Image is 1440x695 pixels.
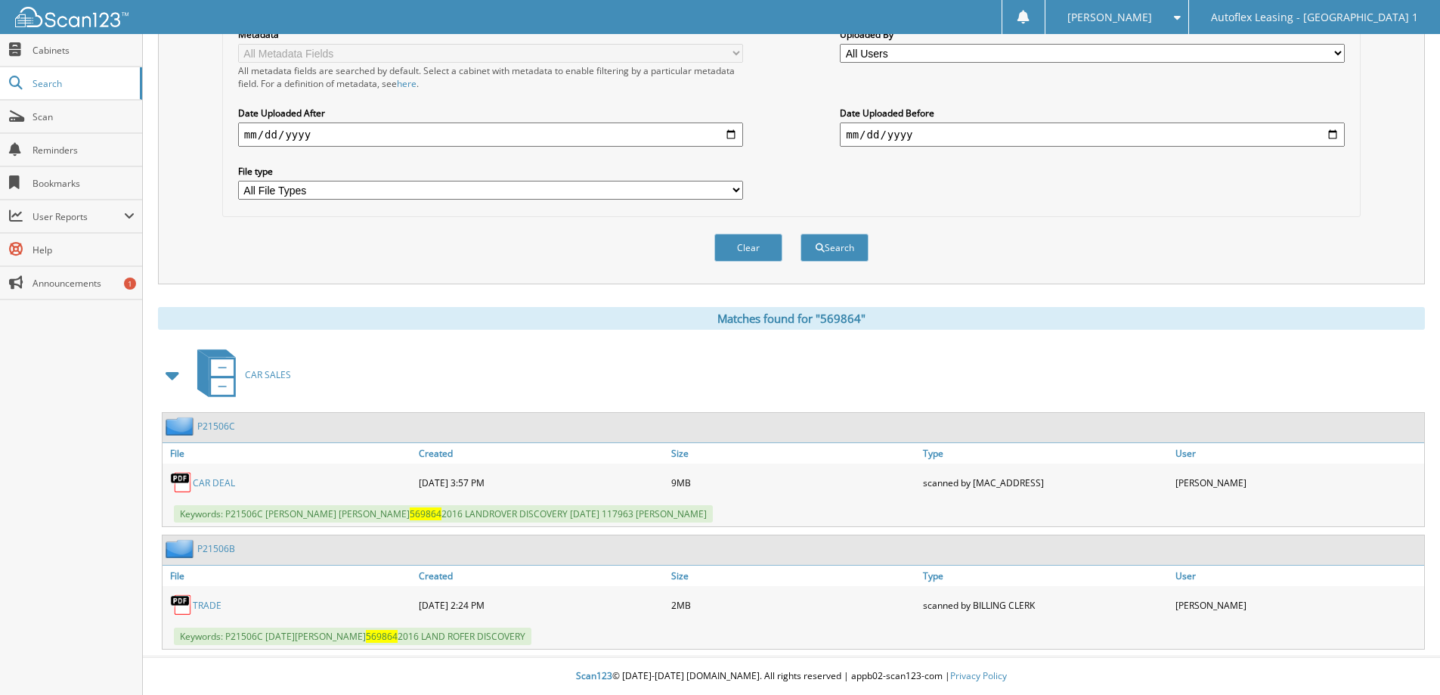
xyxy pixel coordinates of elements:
span: [PERSON_NAME] [1067,13,1152,22]
a: TRADE [193,599,221,612]
a: here [397,77,417,90]
div: 1 [124,278,136,290]
div: Matches found for "569864" [158,307,1425,330]
label: Date Uploaded Before [840,107,1345,119]
div: [DATE] 2:24 PM [415,590,667,620]
span: Cabinets [33,44,135,57]
img: PDF.png [170,594,193,616]
img: folder2.png [166,417,197,436]
span: Reminders [33,144,135,157]
img: folder2.png [166,539,197,558]
span: Bookmarks [33,177,135,190]
button: Search [801,234,869,262]
a: CAR DEAL [193,476,235,489]
label: Metadata [238,28,743,41]
div: 9MB [667,467,920,498]
label: Uploaded By [840,28,1345,41]
div: 2MB [667,590,920,620]
a: Size [667,443,920,464]
a: Created [415,443,667,464]
div: All metadata fields are searched by default. Select a cabinet with metadata to enable filtering b... [238,64,743,90]
span: Keywords: P21506C [PERSON_NAME] [PERSON_NAME] 2016 LANDROVER DISCOVERY [DATE] 117963 [PERSON_NAME] [174,505,713,523]
button: Clear [714,234,782,262]
a: Type [919,566,1172,586]
a: User [1172,566,1424,586]
div: scanned by [MAC_ADDRESS] [919,467,1172,498]
div: [PERSON_NAME] [1172,467,1424,498]
a: Created [415,566,667,586]
div: [PERSON_NAME] [1172,590,1424,620]
div: © [DATE]-[DATE] [DOMAIN_NAME]. All rights reserved | appb02-scan123-com | [143,658,1440,695]
a: P21506C [197,420,235,433]
span: 569864 [366,630,398,643]
a: File [163,443,415,464]
span: Scan123 [576,669,612,682]
input: end [840,123,1345,147]
span: User Reports [33,210,124,223]
span: CAR SALES [245,368,291,381]
a: Privacy Policy [950,669,1007,682]
span: Help [33,244,135,256]
a: User [1172,443,1424,464]
a: P21506B [197,542,235,555]
span: Autoflex Leasing - [GEOGRAPHIC_DATA] 1 [1211,13,1418,22]
img: scan123-logo-white.svg [15,7,129,27]
a: File [163,566,415,586]
span: 569864 [410,507,441,520]
div: [DATE] 3:57 PM [415,467,667,498]
span: Keywords: P21506C [DATE][PERSON_NAME] 2016 LAND ROFER DISCOVERY [174,628,531,645]
div: scanned by BILLING CLERK [919,590,1172,620]
img: PDF.png [170,471,193,494]
span: Scan [33,110,135,123]
span: Search [33,77,132,90]
a: Type [919,443,1172,464]
a: Size [667,566,920,586]
label: Date Uploaded After [238,107,743,119]
label: File type [238,165,743,178]
a: CAR SALES [188,345,291,405]
span: Announcements [33,277,135,290]
input: start [238,123,743,147]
